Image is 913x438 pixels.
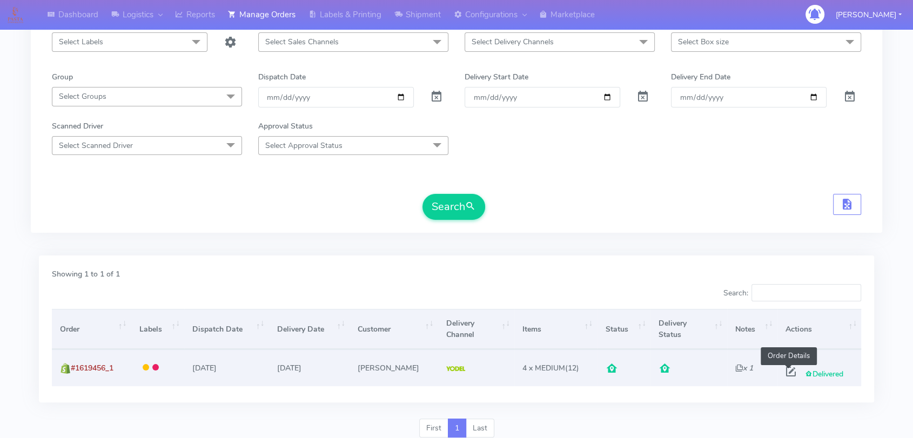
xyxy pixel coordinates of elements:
[805,369,843,379] span: Delivered
[522,363,565,373] span: 4 x MEDIUM
[350,309,438,349] th: Customer: activate to sort column ascending
[446,366,465,372] img: Yodel
[71,363,113,373] span: #1619456_1
[678,37,729,47] span: Select Box size
[52,268,120,280] label: Showing 1 to 1 of 1
[422,194,485,220] button: Search
[131,309,184,349] th: Labels: activate to sort column ascending
[828,4,910,26] button: [PERSON_NAME]
[52,71,73,83] label: Group
[448,419,466,438] a: 1
[514,309,597,349] th: Items: activate to sort column ascending
[265,37,339,47] span: Select Sales Channels
[350,349,438,386] td: [PERSON_NAME]
[52,120,103,132] label: Scanned Driver
[671,71,730,83] label: Delivery End Date
[265,140,343,151] span: Select Approval Status
[258,71,306,83] label: Dispatch Date
[52,309,131,349] th: Order: activate to sort column ascending
[777,309,862,349] th: Actions: activate to sort column ascending
[60,363,71,374] img: shopify.png
[735,363,753,373] i: x 1
[268,309,350,349] th: Delivery Date: activate to sort column ascending
[465,71,528,83] label: Delivery Start Date
[650,309,727,349] th: Delivery Status: activate to sort column ascending
[258,120,313,132] label: Approval Status
[597,309,650,349] th: Status: activate to sort column ascending
[59,140,133,151] span: Select Scanned Driver
[727,309,777,349] th: Notes: activate to sort column ascending
[59,91,106,102] span: Select Groups
[472,37,554,47] span: Select Delivery Channels
[438,309,514,349] th: Delivery Channel: activate to sort column ascending
[184,309,268,349] th: Dispatch Date: activate to sort column ascending
[751,284,861,301] input: Search:
[723,284,861,301] label: Search:
[522,363,579,373] span: (12)
[59,37,103,47] span: Select Labels
[184,349,268,386] td: [DATE]
[268,349,350,386] td: [DATE]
